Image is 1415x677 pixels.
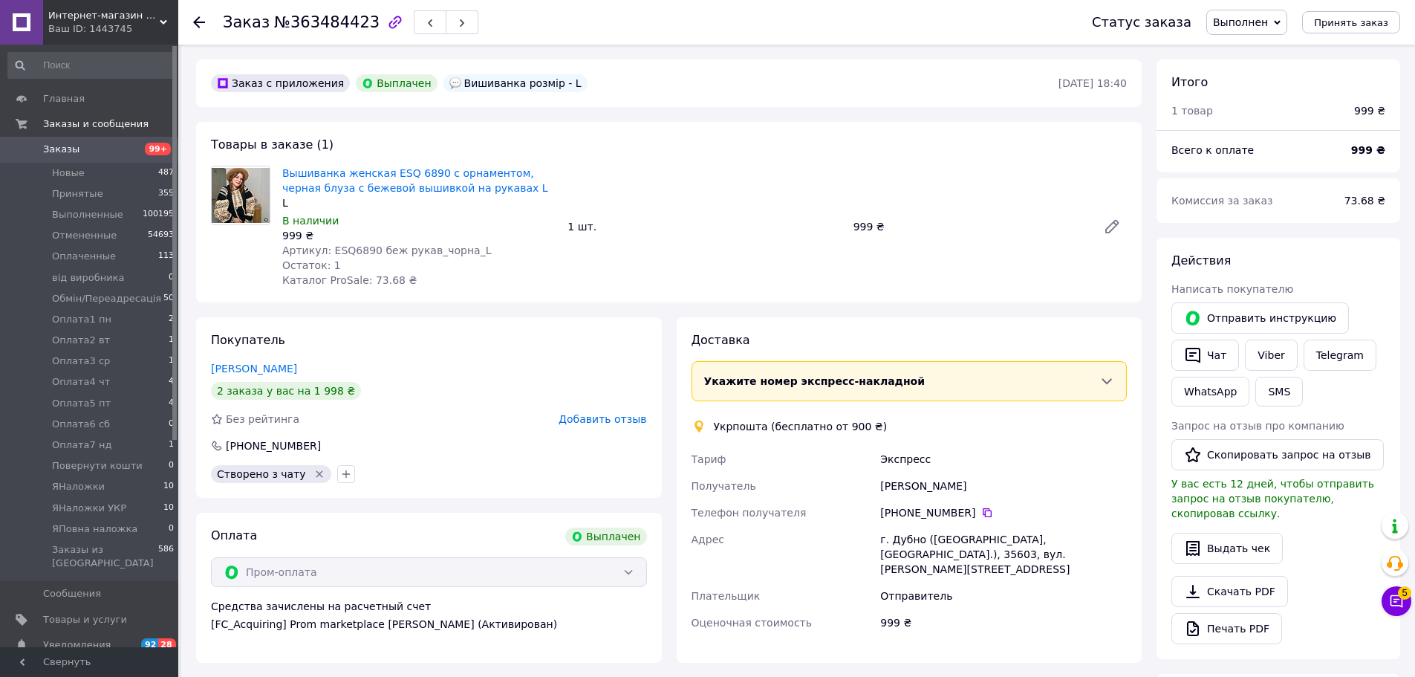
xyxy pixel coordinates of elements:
span: Принять заказ [1314,17,1388,28]
span: Оценочная стоимость [692,617,813,629]
a: Вышиванка женская ESQ 6890 с орнаментом, черная блуза с бежевой вышивкой на рукавах L [282,167,548,194]
span: Запрос на отзыв про компанию [1171,420,1344,432]
span: Товары в заказе (1) [211,137,334,152]
span: Главная [43,92,85,106]
button: Отправить инструкцию [1171,302,1349,334]
span: Всего к оплате [1171,144,1254,156]
div: Выплачен [565,528,646,545]
span: 2 [169,313,174,326]
span: Добавить отзыв [559,413,646,425]
span: Оплата2 вт [52,334,110,347]
span: Сообщения [43,587,101,600]
span: Доставка [692,333,750,347]
span: ЯНаложки УКР [52,502,126,515]
span: 99+ [145,143,171,155]
a: [PERSON_NAME] [211,363,297,375]
div: [PHONE_NUMBER] [880,505,1127,520]
span: №363484423 [274,13,380,31]
div: 999 ₴ [848,216,1091,237]
span: 50 [163,292,174,305]
span: Выполнен [1213,16,1268,28]
span: Оплата6 сб [52,418,110,431]
span: Покупатель [211,333,285,347]
span: Выполненные [52,208,123,221]
span: Заказы и сообщения [43,117,149,131]
span: 113 [158,250,174,263]
span: 10 [163,480,174,493]
div: Вишиванка розмір - L [443,74,588,92]
span: Заказы [43,143,79,156]
div: Вернуться назад [193,15,205,30]
span: Уведомления [43,638,111,652]
span: Артикул: ESQ6890 беж рукав_чорна_L [282,244,491,256]
span: 1 [169,438,174,452]
span: Комиссия за заказ [1171,195,1273,207]
span: 355 [158,187,174,201]
span: Товары и услуги [43,613,127,626]
div: 999 ₴ [282,228,556,243]
button: Чат [1171,340,1239,371]
a: Печать PDF [1171,613,1282,644]
button: Принять заказ [1302,11,1400,33]
span: Оплата4 чт [52,375,110,389]
div: Экспресс [877,446,1130,473]
span: Получатель [692,480,756,492]
span: Оплата7 нд [52,438,111,452]
span: Укажите номер экспресс-накладной [704,375,926,387]
span: У вас есть 12 дней, чтобы отправить запрос на отзыв покупателю, скопировав ссылку. [1171,478,1374,519]
span: Заказы из [GEOGRAPHIC_DATA] [52,543,158,570]
span: Отмененные [52,229,117,242]
button: Скопировать запрос на отзыв [1171,439,1384,470]
span: Телефон получателя [692,507,807,519]
time: [DATE] 18:40 [1058,77,1127,89]
div: Ваш ID: 1443745 [48,22,178,36]
span: Без рейтинга [226,413,299,425]
button: Чат с покупателем5 [1382,586,1411,616]
button: Выдать чек [1171,533,1283,564]
span: 0 [169,522,174,536]
svg: Удалить метку [313,468,325,480]
span: Оплата3 ср [52,354,110,368]
div: Средства зачислены на расчетный счет [211,599,647,632]
button: SMS [1255,377,1303,406]
span: 1 товар [1171,105,1213,117]
div: 2 заказа у вас на 1 998 ₴ [211,382,361,400]
div: [PHONE_NUMBER] [224,438,322,453]
span: Остаток: 1 [282,259,341,271]
img: :speech_balloon: [449,77,461,89]
div: 1 шт. [562,216,847,237]
div: [FC_Acquiring] Prom marketplace [PERSON_NAME] (Активирован) [211,617,647,632]
span: Обмiн/Переадресація [52,292,161,305]
div: Укрпошта (бесплатно от 900 ₴) [710,419,891,434]
div: г. Дубно ([GEOGRAPHIC_DATA], [GEOGRAPHIC_DATA].), 35603, вул. [PERSON_NAME][STREET_ADDRESS] [877,526,1130,583]
a: Редактировать [1097,212,1127,242]
div: Заказ с приложения [211,74,350,92]
a: Viber [1245,340,1297,371]
span: 1 [169,334,174,347]
input: Поиск [7,52,175,79]
img: Вышиванка женская ESQ 6890 с орнаментом, черная блуза с бежевой вышивкой на рукавах L [212,168,270,222]
span: 0 [169,271,174,285]
span: Оплата1 пн [52,313,111,326]
span: Оплата5 пт [52,397,111,410]
span: Плательщик [692,590,761,602]
span: від виробника [52,271,125,285]
a: Скачать PDF [1171,576,1288,607]
span: Новые [52,166,85,180]
div: Выплачен [356,74,437,92]
div: Статус заказа [1092,15,1191,30]
span: 487 [158,166,174,180]
span: 73.68 ₴ [1344,195,1385,207]
span: Действия [1171,253,1231,268]
span: 1 [169,354,174,368]
span: ЯПовна наложка [52,522,137,536]
span: 10 [163,502,174,515]
span: Створено з чату [217,468,306,480]
div: L [282,195,556,210]
span: В наличии [282,215,339,227]
span: Оплата [211,528,257,542]
span: Принятые [52,187,103,201]
span: Итого [1171,75,1208,89]
span: ЯНаложки [52,480,105,493]
div: 999 ₴ [877,609,1130,636]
